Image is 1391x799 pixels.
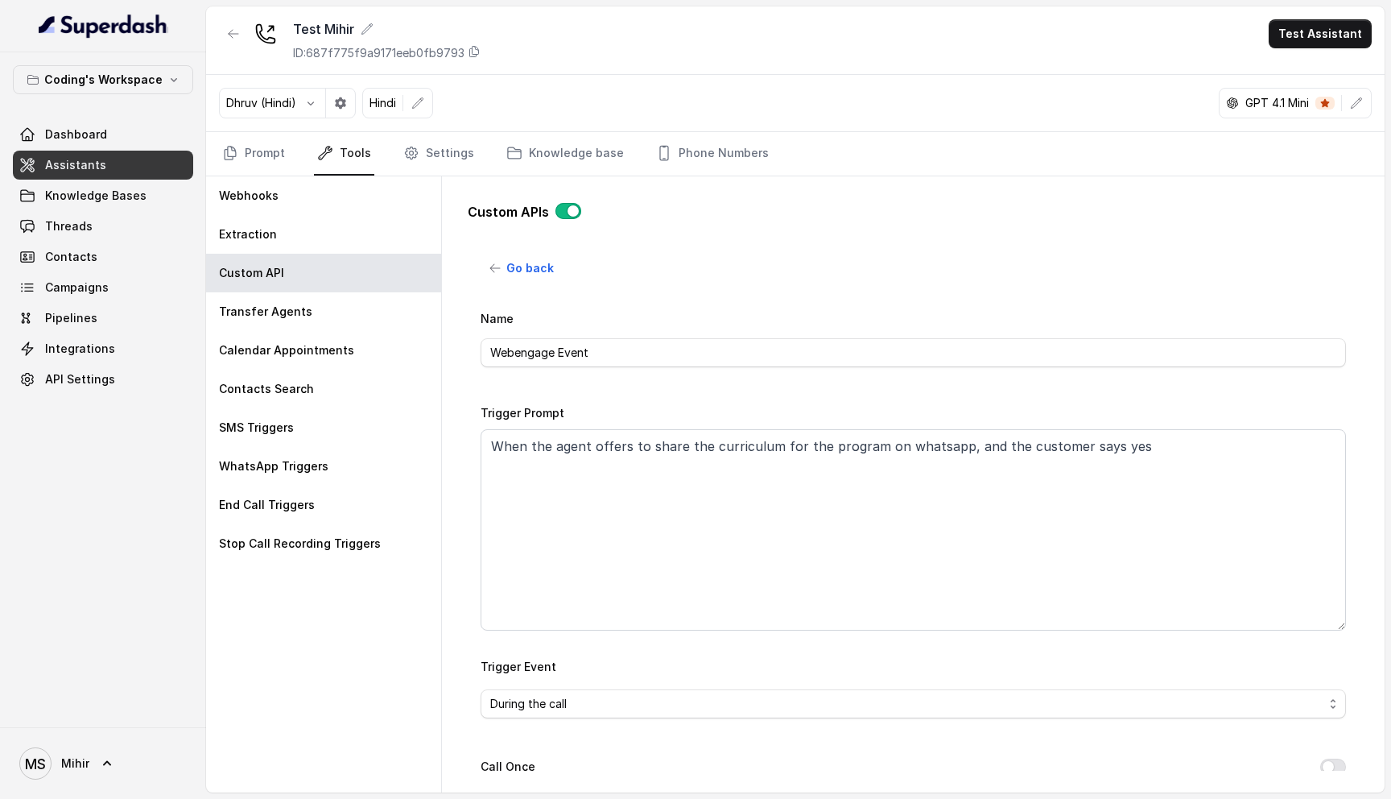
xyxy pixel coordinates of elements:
[481,312,514,325] label: Name
[45,188,147,204] span: Knowledge Bases
[45,371,115,387] span: API Settings
[45,279,109,296] span: Campaigns
[13,741,193,786] a: Mihir
[1245,95,1309,111] p: GPT 4.1 Mini
[481,406,564,420] label: Trigger Prompt
[481,689,1346,718] button: During the call
[219,188,279,204] p: Webhooks
[13,334,193,363] a: Integrations
[45,341,115,357] span: Integrations
[45,249,97,265] span: Contacts
[39,13,168,39] img: light.svg
[25,756,46,772] text: MS
[293,19,481,39] div: Test Mihir
[219,420,294,436] p: SMS Triggers
[481,757,535,776] label: Call Once
[13,273,193,302] a: Campaigns
[219,381,314,397] p: Contacts Search
[293,45,464,61] p: ID: 687f775f9a9171eeb0fb9793
[13,304,193,333] a: Pipelines
[44,70,163,89] p: Coding's Workspace
[481,254,563,283] button: Go back
[45,218,93,234] span: Threads
[219,536,381,552] p: Stop Call Recording Triggers
[13,242,193,271] a: Contacts
[219,132,1372,176] nav: Tabs
[503,132,627,176] a: Knowledge base
[653,132,772,176] a: Phone Numbers
[219,265,284,281] p: Custom API
[506,259,554,278] span: Go back
[13,212,193,241] a: Threads
[490,694,1323,714] span: During the call
[61,756,89,772] span: Mihir
[45,157,106,173] span: Assistants
[1226,97,1239,110] svg: openai logo
[13,65,193,94] button: Coding's Workspace
[400,132,477,176] a: Settings
[314,132,374,176] a: Tools
[13,365,193,394] a: API Settings
[481,660,556,673] label: Trigger Event
[13,151,193,180] a: Assistants
[45,310,97,326] span: Pipelines
[13,120,193,149] a: Dashboard
[226,95,296,111] p: Dhruv (Hindi)
[219,132,288,176] a: Prompt
[45,126,107,143] span: Dashboard
[13,181,193,210] a: Knowledge Bases
[219,497,315,513] p: End Call Triggers
[468,202,549,221] p: Custom APIs
[219,226,277,242] p: Extraction
[219,458,328,474] p: WhatsApp Triggers
[481,429,1346,631] textarea: When the agent offers to share the curriculum for the program on whatsapp, and the customer says yes
[1269,19,1372,48] button: Test Assistant
[369,95,396,111] p: Hindi
[219,304,312,320] p: Transfer Agents
[219,342,354,358] p: Calendar Appointments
